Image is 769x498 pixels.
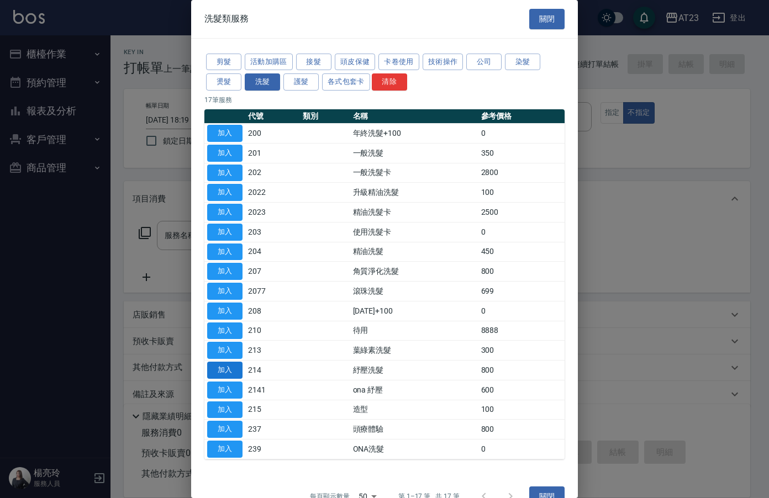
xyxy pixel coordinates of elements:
td: 215 [245,400,300,420]
button: 清除 [372,73,407,91]
td: 2800 [478,163,565,183]
td: 800 [478,262,565,282]
td: 0 [478,301,565,321]
td: 2141 [245,380,300,400]
td: 213 [245,341,300,361]
td: 紓壓洗髮 [350,361,478,380]
td: 204 [245,242,300,262]
td: 0 [478,439,565,459]
td: 200 [245,124,300,144]
td: 239 [245,439,300,459]
button: 卡卷使用 [378,54,419,71]
td: 年終洗髮+100 [350,124,478,144]
td: 使用洗髮卡 [350,222,478,242]
td: 滾珠洗髮 [350,282,478,301]
button: 加入 [207,362,243,379]
td: 2077 [245,282,300,301]
td: 2022 [245,183,300,203]
span: 洗髮類服務 [204,13,249,24]
td: 一般洗髮 [350,143,478,163]
th: 參考價格 [478,109,565,124]
button: 洗髮 [245,73,280,91]
td: 800 [478,361,565,380]
button: 技術操作 [423,54,463,71]
td: 待用 [350,321,478,341]
button: 公司 [466,54,502,71]
td: 頭療體驗 [350,420,478,439]
button: 各式包套卡 [322,73,370,91]
td: 角質淨化洗髮 [350,262,478,282]
td: 214 [245,361,300,380]
th: 名稱 [350,109,478,124]
td: 2023 [245,203,300,222]
td: 207 [245,262,300,282]
td: 300 [478,341,565,361]
button: 加入 [207,401,243,418]
button: 加入 [207,165,243,182]
button: 關閉 [529,9,565,29]
button: 加入 [207,283,243,300]
td: 2500 [478,203,565,222]
th: 代號 [245,109,300,124]
td: 202 [245,163,300,183]
button: 燙髮 [206,73,241,91]
button: 活動加購區 [245,54,293,71]
td: 350 [478,143,565,163]
button: 加入 [207,204,243,221]
button: 加入 [207,322,243,340]
button: 加入 [207,263,243,280]
td: 201 [245,143,300,163]
td: 208 [245,301,300,321]
td: 8888 [478,321,565,341]
td: 203 [245,222,300,242]
td: 210 [245,321,300,341]
td: 237 [245,420,300,439]
td: 100 [478,400,565,420]
td: 升級精油洗髮 [350,183,478,203]
button: 加入 [207,342,243,359]
td: 100 [478,183,565,203]
td: 450 [478,242,565,262]
td: 800 [478,420,565,439]
button: 加入 [207,303,243,320]
button: 加入 [207,184,243,201]
td: 精油洗髮卡 [350,203,478,222]
button: 頭皮保健 [335,54,376,71]
td: ona 紓壓 [350,380,478,400]
td: 造型 [350,400,478,420]
button: 剪髮 [206,54,241,71]
td: ONA洗髮 [350,439,478,459]
td: 600 [478,380,565,400]
button: 染髮 [505,54,540,71]
button: 加入 [207,441,243,458]
button: 加入 [207,243,243,261]
button: 接髮 [296,54,331,71]
button: 加入 [207,224,243,241]
td: 一般洗髮卡 [350,163,478,183]
button: 加入 [207,145,243,162]
th: 類別 [300,109,350,124]
td: 精油洗髮 [350,242,478,262]
button: 加入 [207,125,243,142]
button: 加入 [207,382,243,399]
td: 699 [478,282,565,301]
td: [DATE]+100 [350,301,478,321]
td: 0 [478,222,565,242]
td: 葉綠素洗髮 [350,341,478,361]
p: 17 筆服務 [204,95,565,105]
button: 加入 [207,421,243,438]
td: 0 [478,124,565,144]
button: 護髮 [283,73,319,91]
